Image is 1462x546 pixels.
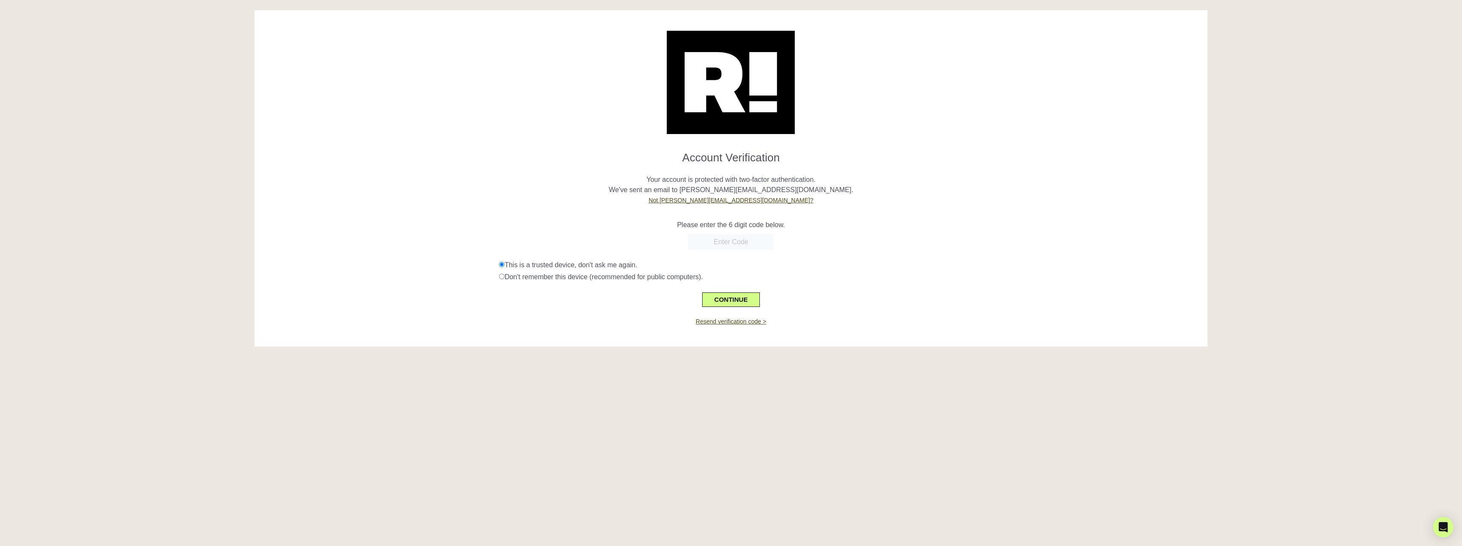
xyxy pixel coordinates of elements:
input: Enter Code [688,234,773,250]
a: Resend verification code > [696,318,766,325]
div: This is a trusted device, don't ask me again. [499,260,1201,270]
p: Your account is protected with two-factor authentication. We've sent an email to [PERSON_NAME][EM... [261,164,1201,205]
img: Retention.com [667,31,795,134]
div: Open Intercom Messenger [1433,517,1453,537]
h1: Account Verification [261,144,1201,164]
button: CONTINUE [702,292,759,307]
p: Please enter the 6 digit code below. [261,220,1201,230]
a: Not [PERSON_NAME][EMAIL_ADDRESS][DOMAIN_NAME]? [649,197,814,204]
div: Don't remember this device (recommended for public computers). [499,272,1201,282]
